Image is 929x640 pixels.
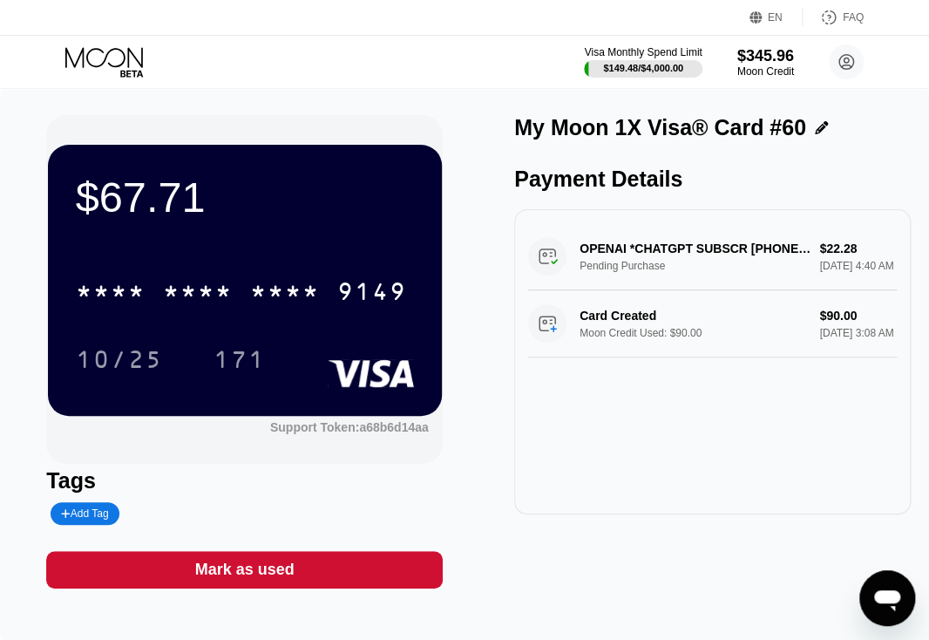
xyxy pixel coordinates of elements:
[46,551,443,589] div: Mark as used
[46,468,443,494] div: Tags
[584,46,702,58] div: Visa Monthly Spend Limit
[51,502,119,525] div: Add Tag
[859,570,915,626] iframe: Button to launch messaging window
[337,280,407,308] div: 9149
[214,348,266,376] div: 171
[63,337,176,381] div: 10/25
[195,560,295,580] div: Mark as used
[270,420,429,434] div: Support Token: a68b6d14aa
[514,167,911,192] div: Payment Details
[737,47,794,65] div: $345.96
[514,115,806,140] div: My Moon 1X Visa® Card #60
[603,63,683,73] div: $149.48 / $4,000.00
[584,46,702,78] div: Visa Monthly Spend Limit$149.48/$4,000.00
[843,11,864,24] div: FAQ
[61,507,108,520] div: Add Tag
[76,173,414,221] div: $67.71
[768,11,783,24] div: EN
[803,9,864,26] div: FAQ
[270,420,429,434] div: Support Token:a68b6d14aa
[737,65,794,78] div: Moon Credit
[200,337,279,381] div: 171
[76,348,163,376] div: 10/25
[737,47,794,78] div: $345.96Moon Credit
[749,9,803,26] div: EN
